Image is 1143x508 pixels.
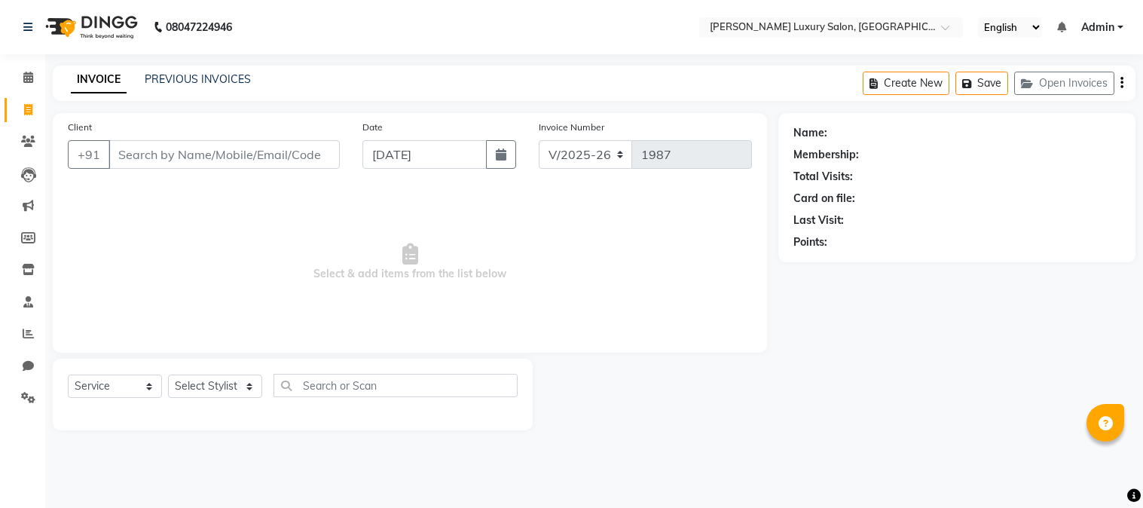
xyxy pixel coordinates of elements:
iframe: chat widget [1080,448,1128,493]
span: Admin [1081,20,1114,35]
div: Total Visits: [793,169,853,185]
div: Last Visit: [793,213,844,228]
b: 08047224946 [166,6,232,48]
label: Client [68,121,92,134]
button: Open Invoices [1014,72,1114,95]
a: PREVIOUS INVOICES [145,72,251,86]
button: +91 [68,140,110,169]
div: Name: [793,125,827,141]
button: Create New [863,72,949,95]
button: Save [955,72,1008,95]
div: Membership: [793,147,859,163]
div: Points: [793,234,827,250]
img: logo [38,6,142,48]
label: Invoice Number [539,121,604,134]
div: Card on file: [793,191,855,207]
input: Search by Name/Mobile/Email/Code [108,140,340,169]
span: Select & add items from the list below [68,187,752,338]
label: Date [362,121,383,134]
a: INVOICE [71,66,127,93]
input: Search or Scan [274,374,518,397]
